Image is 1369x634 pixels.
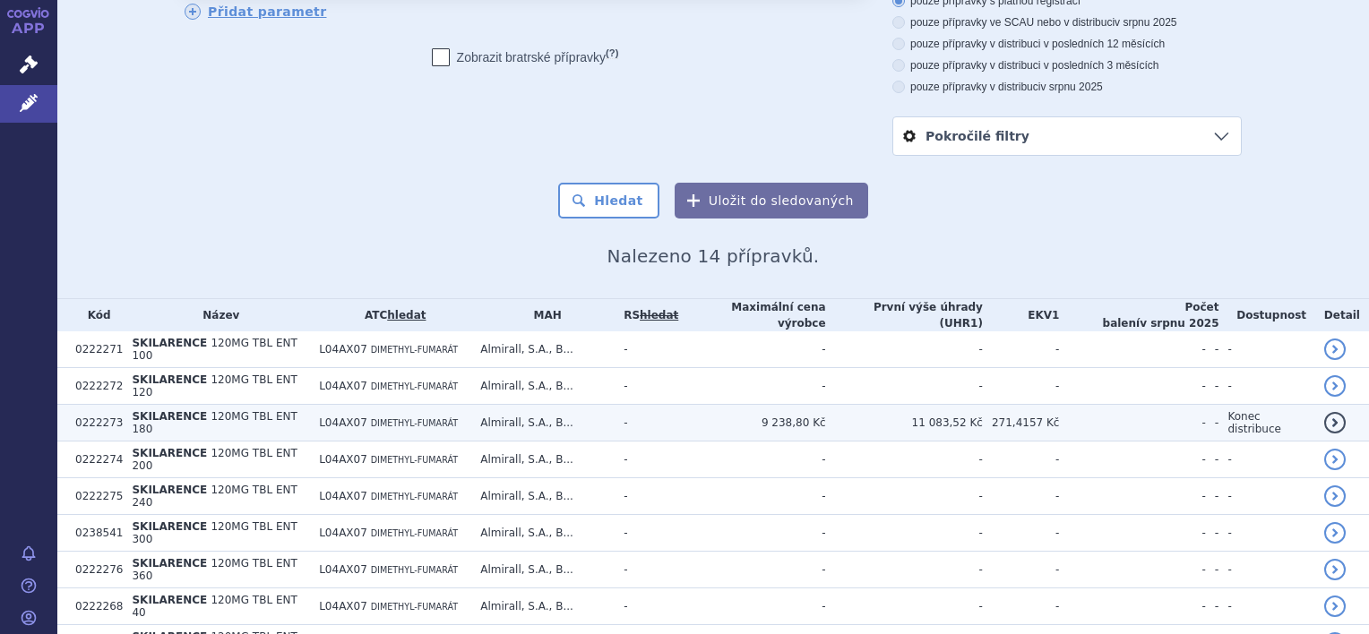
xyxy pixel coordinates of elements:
[132,520,207,533] span: SKILARENCE
[640,309,678,321] del: hledat
[893,117,1241,155] a: Pokročilé filtry
[892,37,1242,51] label: pouze přípravky v distribuci v posledních 12 měsících
[615,368,678,405] td: -
[66,331,123,368] td: 0222271
[678,588,825,625] td: -
[319,416,367,429] span: L04AX07
[132,557,207,570] span: SKILARENCE
[826,331,983,368] td: -
[1324,412,1346,433] a: detail
[1324,449,1346,470] a: detail
[432,48,619,66] label: Zobrazit bratrské přípravky
[983,552,1060,588] td: -
[1140,317,1218,330] span: v srpnu 2025
[319,563,367,576] span: L04AX07
[319,600,367,613] span: L04AX07
[132,410,207,423] span: SKILARENCE
[615,588,678,625] td: -
[826,478,983,515] td: -
[371,381,458,391] span: DIMETHYL-FUMARÁT
[826,588,983,625] td: -
[1206,405,1219,441] td: -
[66,478,123,515] td: 0222275
[615,441,678,478] td: -
[1218,515,1314,552] td: -
[678,515,825,552] td: -
[1059,331,1205,368] td: -
[826,441,983,478] td: -
[678,299,825,331] th: Maximální cena výrobce
[983,441,1060,478] td: -
[471,405,615,441] td: Almirall, S.A., B...
[1218,588,1314,625] td: -
[185,4,327,20] a: Přidat parametr
[1324,559,1346,580] a: detail
[1059,552,1205,588] td: -
[132,484,207,496] span: SKILARENCE
[1218,331,1314,368] td: -
[678,441,825,478] td: -
[132,373,297,398] span: 120MG TBL ENT 120
[471,441,615,478] td: Almirall, S.A., B...
[132,520,297,545] span: 120MG TBL ENT 300
[1059,368,1205,405] td: -
[132,410,297,435] span: 120MG TBL ENT 180
[319,343,367,356] span: L04AX07
[371,455,458,465] span: DIMETHYL-FUMARÁT
[1324,338,1346,360] a: detail
[678,405,825,441] td: 9 238,80 Kč
[310,299,471,331] th: ATC
[387,309,426,321] a: hledat
[371,492,458,501] span: DIMETHYL-FUMARÁT
[471,331,615,368] td: Almirall, S.A., B...
[319,453,367,466] span: L04AX07
[607,245,820,267] span: Nalezeno 14 přípravků.
[1218,405,1314,441] td: Konec distribuce
[1206,368,1219,405] td: -
[983,588,1060,625] td: -
[615,299,678,331] th: RS
[615,331,678,368] td: -
[678,331,825,368] td: -
[983,478,1060,515] td: -
[826,552,983,588] td: -
[826,405,983,441] td: 11 083,52 Kč
[66,441,123,478] td: 0222274
[606,47,618,59] abbr: (?)
[132,337,207,349] span: SKILARENCE
[1324,595,1346,617] a: detail
[319,527,367,539] span: L04AX07
[132,337,297,362] span: 120MG TBL ENT 100
[123,299,310,331] th: Název
[132,594,297,619] span: 120MG TBL ENT 40
[1206,552,1219,588] td: -
[471,299,615,331] th: MAH
[132,373,207,386] span: SKILARENCE
[371,345,458,355] span: DIMETHYL-FUMARÁT
[558,183,659,218] button: Hledat
[1206,515,1219,552] td: -
[371,602,458,612] span: DIMETHYL-FUMARÁT
[983,515,1060,552] td: -
[319,380,367,392] span: L04AX07
[471,368,615,405] td: Almirall, S.A., B...
[471,552,615,588] td: Almirall, S.A., B...
[471,588,615,625] td: Almirall, S.A., B...
[615,515,678,552] td: -
[371,418,458,428] span: DIMETHYL-FUMARÁT
[983,405,1060,441] td: 271,4157 Kč
[66,588,123,625] td: 0222268
[319,490,367,502] span: L04AX07
[1059,478,1205,515] td: -
[471,478,615,515] td: Almirall, S.A., B...
[1315,299,1369,331] th: Detail
[1059,405,1205,441] td: -
[1115,16,1176,29] span: v srpnu 2025
[826,299,983,331] th: První výše úhrady (UHR1)
[471,515,615,552] td: Almirall, S.A., B...
[640,309,678,321] a: vyhledávání neobsahuje žádnou platnou referenční skupinu
[983,368,1060,405] td: -
[1059,299,1218,331] th: Počet balení
[371,565,458,575] span: DIMETHYL-FUMARÁT
[132,484,297,509] span: 120MG TBL ENT 240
